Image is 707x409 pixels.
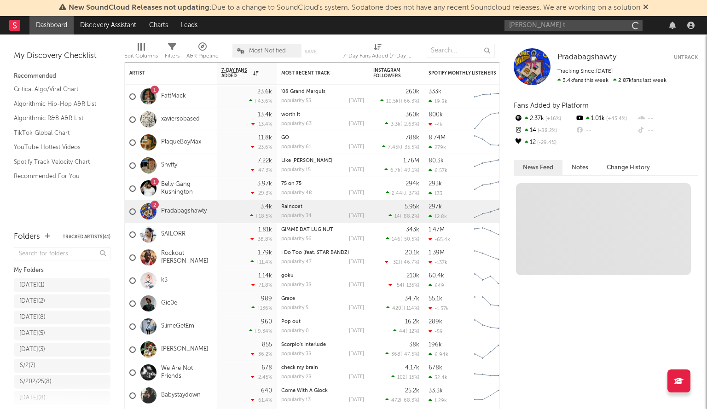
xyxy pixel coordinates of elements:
a: 6/2(7) [14,359,110,373]
input: Search... [426,44,495,58]
div: 196k [429,342,442,348]
div: Edit Columns [124,39,158,66]
div: ( ) [386,190,419,196]
span: Tracking Since: [DATE] [557,69,613,74]
span: 7.45k [388,145,401,150]
div: 333k [429,89,441,95]
div: Artist [129,70,198,76]
span: +45.4 % [605,116,627,121]
div: 12 [514,137,575,149]
span: -35.5 % [402,145,418,150]
div: popularity: 56 [281,236,312,242]
div: 11.8k [258,135,272,141]
a: [DATE](2) [14,294,110,308]
span: Most Notified [249,48,286,54]
div: [DATE] ( 5 ) [19,328,45,339]
div: ( ) [386,236,419,242]
div: popularity: 0 [281,328,309,334]
a: I Do Too (feat. STAR BANDZ) [281,250,349,255]
div: -2.45 % [251,374,272,380]
div: 3.4k [261,204,272,210]
a: Spotify Track Velocity Chart [14,157,101,167]
button: Tracked Artists(41) [63,235,110,239]
div: popularity: 13 [281,397,311,403]
div: ( ) [385,397,419,403]
a: Rockout [PERSON_NAME] [161,250,212,265]
div: 20.1k [405,250,419,256]
div: 33.3k [429,388,443,394]
span: -37 % [406,191,418,196]
a: SlimeGetEm [161,323,194,330]
div: ( ) [385,121,419,127]
div: Recommended [14,71,110,82]
button: Change History [597,160,659,175]
span: 3.4k fans this week [557,78,608,83]
span: -15 % [407,375,418,380]
div: 1.39M [429,250,445,256]
a: 6/202/25(8) [14,375,110,389]
a: check my brain [281,365,318,370]
div: My Discovery Checklist [14,51,110,62]
svg: Chart title [470,315,511,338]
div: 13.4k [258,112,272,118]
div: +9.34 % [249,328,272,334]
div: 23.6k [257,89,272,95]
div: Spotify Monthly Listeners [429,70,498,76]
div: -137k [429,259,447,265]
div: [DATE] [349,351,364,357]
span: -88.2 % [536,128,557,133]
button: Save [305,49,317,54]
div: [DATE] ( 3 ) [19,344,45,355]
span: -12 % [407,329,418,334]
span: : Due to a change to SoundCloud's system, Sodatone does not have any recent Soundcloud releases. ... [69,4,640,12]
span: 14 [394,214,400,219]
div: 1.01k [575,113,636,125]
div: [DATE] [349,98,364,104]
div: I Do Too (feat. STAR BANDZ) [281,250,364,255]
div: popularity: 28 [281,374,312,380]
a: worth it [281,112,300,117]
div: 960 [261,319,272,325]
div: A&R Pipeline [186,39,219,66]
div: [DATE] [349,190,364,196]
a: Algorithmic Hip-Hop A&R List [14,99,101,109]
a: FattMack [161,92,186,100]
div: [DATE] [349,328,364,334]
div: ( ) [393,328,419,334]
span: -50.5 % [402,237,418,242]
div: 3.97k [257,181,272,187]
div: [DATE] [349,374,364,380]
div: popularity: 53 [281,98,311,104]
div: -71.8 % [251,282,272,288]
a: GIMME DAT LUG NUT [281,227,333,232]
a: Discovery Assistant [74,16,143,35]
div: -38.8 % [250,236,272,242]
svg: Chart title [470,131,511,154]
a: Like [PERSON_NAME] [281,158,332,163]
svg: Chart title [470,85,511,108]
span: -47.5 % [402,352,418,357]
a: Grace [281,296,295,301]
a: Pop out [281,319,301,324]
div: 6.57k [429,167,447,173]
svg: Chart title [470,177,511,200]
a: GO [281,135,289,140]
div: Come With A Glock [281,388,364,393]
div: 640 [261,388,272,394]
span: Fans Added by Platform [514,102,589,109]
div: -23.6 % [251,144,272,150]
div: 6.94k [429,351,448,357]
svg: Chart title [470,154,511,177]
svg: Chart title [470,292,511,315]
a: Leads [174,16,204,35]
div: 34.7k [405,296,419,302]
a: Shvfty [161,161,177,169]
div: 289k [429,319,442,325]
div: -61.4 % [251,397,272,403]
span: 2.44k [392,191,405,196]
span: -54 [394,283,403,288]
input: Search for artists [504,20,643,31]
span: -49.1 % [402,168,418,173]
div: 133 [429,190,442,196]
div: [DATE] [349,167,364,173]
